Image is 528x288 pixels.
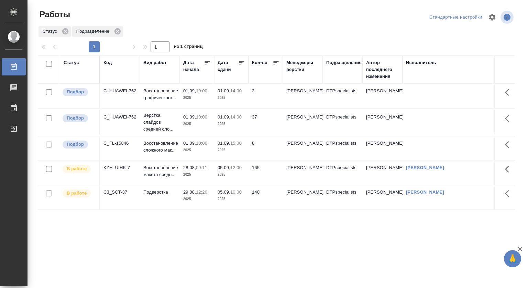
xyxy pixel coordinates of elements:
button: 🙏 [504,250,521,267]
p: 14:00 [230,88,242,93]
p: 14:00 [230,114,242,120]
div: C3_SCT-37 [103,189,136,196]
div: Подразделение [326,59,362,66]
td: DTPspecialists [323,185,363,209]
td: [PERSON_NAME] [363,110,403,134]
p: 2025 [183,171,211,178]
p: 01.09, [218,114,230,120]
p: 2025 [218,196,245,203]
td: DTPspecialists [323,161,363,185]
td: 37 [249,110,283,134]
p: 10:00 [230,189,242,195]
button: Здесь прячутся важные кнопки [501,84,517,101]
p: 2025 [218,147,245,154]
p: 01.09, [183,88,196,93]
p: Подверстка [143,189,176,196]
p: Подразделение [76,28,112,35]
td: 3 [249,84,283,108]
div: Дата сдачи [218,59,238,73]
p: 10:00 [196,114,207,120]
button: Здесь прячутся важные кнопки [501,136,517,153]
p: 01.09, [183,141,196,146]
p: 01.09, [218,88,230,93]
p: [PERSON_NAME] [286,164,319,171]
p: [PERSON_NAME] [286,189,319,196]
p: 05.09, [218,189,230,195]
td: DTPspecialists [323,136,363,161]
p: Статус [43,28,59,35]
div: Менеджеры верстки [286,59,319,73]
p: 12:00 [230,165,242,170]
p: [PERSON_NAME] [286,140,319,147]
button: Здесь прячутся важные кнопки [501,161,517,177]
p: 2025 [183,147,211,154]
span: Работы [38,9,70,20]
span: Посмотреть информацию [500,11,515,24]
div: Статус [64,59,79,66]
p: Восстановление макета средн... [143,164,176,178]
span: Настроить таблицу [484,9,500,25]
td: DTPspecialists [323,110,363,134]
p: 10:00 [196,88,207,93]
div: C_HUAWEI-762 [103,88,136,94]
td: 140 [249,185,283,209]
a: [PERSON_NAME] [406,189,444,195]
div: C_FL-15846 [103,140,136,147]
div: Кол-во [252,59,267,66]
p: 2025 [218,171,245,178]
p: 2025 [183,94,211,101]
td: 165 [249,161,283,185]
p: В работе [67,190,87,197]
div: Автор последнего изменения [366,59,399,80]
p: 10:00 [196,141,207,146]
div: Подразделение [72,26,123,37]
div: Можно подбирать исполнителей [62,88,96,97]
p: 01.09, [183,114,196,120]
p: Подбор [67,115,84,122]
span: 🙏 [507,251,518,266]
p: Подбор [67,89,84,95]
td: [PERSON_NAME] [363,84,403,108]
div: Исполнитель выполняет работу [62,189,96,198]
div: split button [428,12,484,23]
p: Верстка слайдов средней сло... [143,112,176,133]
div: Вид работ [143,59,167,66]
p: Подбор [67,141,84,148]
a: [PERSON_NAME] [406,165,444,170]
p: 15:00 [230,141,242,146]
div: KZH_UIHK-7 [103,164,136,171]
p: В работе [67,165,87,172]
p: 2025 [218,94,245,101]
td: [PERSON_NAME] [363,185,403,209]
p: [PERSON_NAME] [286,114,319,121]
div: Можно подбирать исполнителей [62,140,96,149]
p: 2025 [218,121,245,127]
p: Восстановление графического... [143,88,176,101]
div: Статус [38,26,71,37]
p: 28.08, [183,165,196,170]
p: 2025 [183,121,211,127]
td: DTPspecialists [323,84,363,108]
div: Код [103,59,112,66]
p: 29.08, [183,189,196,195]
div: C_HUAWEI-762 [103,114,136,121]
td: 8 [249,136,283,161]
p: 05.09, [218,165,230,170]
button: Здесь прячутся важные кнопки [501,110,517,127]
p: Восстановление сложного мак... [143,140,176,154]
td: [PERSON_NAME] [363,161,403,185]
div: Можно подбирать исполнителей [62,114,96,123]
p: 12:20 [196,189,207,195]
p: 01.09, [218,141,230,146]
p: 09:11 [196,165,207,170]
div: Исполнитель выполняет работу [62,164,96,174]
span: из 1 страниц [174,42,203,52]
p: 2025 [183,196,211,203]
button: Здесь прячутся важные кнопки [501,185,517,202]
div: Дата начала [183,59,204,73]
div: Исполнитель [406,59,436,66]
p: [PERSON_NAME] [286,88,319,94]
td: [PERSON_NAME] [363,136,403,161]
